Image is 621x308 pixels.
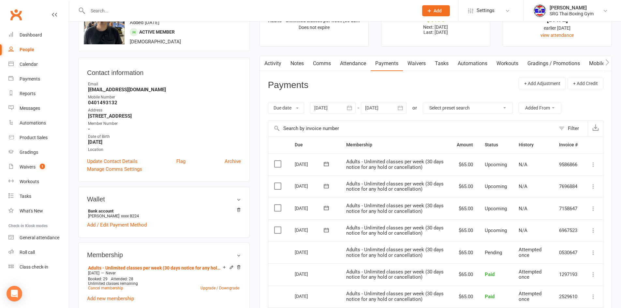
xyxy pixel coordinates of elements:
[451,242,479,264] td: $65.00
[20,62,38,67] div: Calendar
[8,260,69,274] a: Class kiosk mode
[8,72,69,86] a: Payments
[451,263,479,286] td: $65.00
[519,269,541,280] span: Attempted once
[295,247,325,257] div: [DATE]
[88,139,241,145] strong: [DATE]
[584,56,620,71] a: Mobile App
[568,125,579,132] div: Filter
[335,56,371,71] a: Attendance
[8,245,69,260] a: Roll call
[519,247,541,258] span: Attempted once
[519,183,527,189] span: N/A
[20,194,31,199] div: Tasks
[553,263,584,286] td: 1297193
[8,189,69,204] a: Tasks
[88,209,238,213] strong: Bank account
[8,204,69,218] a: What's New
[550,11,594,17] div: SRG Thai Boxing Gym
[8,86,69,101] a: Reports
[519,206,527,212] span: N/A
[346,225,444,236] span: Adults - Unlimited classes per week (30 days notice for any hold or cancellation)
[8,145,69,160] a: Gradings
[346,269,444,280] span: Adults - Unlimited classes per week (30 days notice for any hold or cancellation)
[87,221,147,229] a: Add / Edit Payment Method
[88,107,241,113] div: Address
[8,160,69,174] a: Waivers 1
[553,198,584,220] td: 7158647
[88,147,241,153] div: Location
[268,102,304,114] button: Due date
[519,78,566,89] button: + Add Adjustment
[485,206,507,212] span: Upcoming
[550,5,594,11] div: [PERSON_NAME]
[451,137,479,153] th: Amount
[20,32,42,37] div: Dashboard
[88,271,99,275] span: [DATE]
[422,5,450,16] button: Add
[403,56,430,71] a: Waivers
[509,16,606,23] div: [DATE]
[555,121,588,136] button: Filter
[295,269,325,279] div: [DATE]
[20,235,59,240] div: General attendance
[451,154,479,176] td: $65.00
[7,286,22,301] div: Open Intercom Messenger
[286,56,308,71] a: Notes
[451,198,479,220] td: $65.00
[295,181,325,191] div: [DATE]
[553,154,584,176] td: 9586866
[477,3,495,18] span: Settings
[295,291,325,301] div: [DATE]
[509,24,606,32] div: earlier [DATE]
[86,6,414,15] input: Search...
[295,203,325,213] div: [DATE]
[88,281,138,286] span: Unlimited classes remaining
[111,277,133,281] span: Attended: 28
[479,137,513,153] th: Status
[523,56,584,71] a: Gradings / Promotions
[289,137,340,153] th: Due
[20,106,40,111] div: Messages
[8,116,69,130] a: Automations
[88,113,241,119] strong: [STREET_ADDRESS]
[553,242,584,264] td: 0530647
[88,126,241,132] strong: -
[88,121,241,127] div: Member Number
[200,286,239,290] a: Upgrade / Downgrade
[430,56,453,71] a: Tasks
[340,137,451,153] th: Membership
[553,286,584,308] td: 2529610
[8,7,24,23] a: Clubworx
[485,250,502,256] span: Pending
[540,33,574,38] a: view attendance
[295,159,325,169] div: [DATE]
[492,56,523,71] a: Workouts
[88,265,223,271] a: Adults - Unlimited classes per week (30 days notice for any hold or cancellation)
[299,25,330,30] span: Does not expire
[519,102,561,114] button: Added From
[519,162,527,168] span: N/A
[20,164,36,169] div: Waivers
[553,175,584,198] td: 7696884
[20,135,48,140] div: Product Sales
[346,247,444,258] span: Adults - Unlimited classes per week (30 days notice for any hold or cancellation)
[87,296,134,301] a: Add new membership
[553,219,584,242] td: 6967523
[87,251,241,258] h3: Membership
[225,157,241,165] a: Archive
[346,291,444,302] span: Adults - Unlimited classes per week (30 days notice for any hold or cancellation)
[87,208,241,219] li: [PERSON_NAME]
[346,159,444,170] span: Adults - Unlimited classes per week (30 days notice for any hold or cancellation)
[8,42,69,57] a: People
[139,29,175,35] span: Active member
[268,80,309,90] h3: Payments
[485,183,507,189] span: Upcoming
[346,181,444,192] span: Adults - Unlimited classes per week (30 days notice for any hold or cancellation)
[84,4,125,44] img: image1746233104.png
[453,56,492,71] a: Automations
[8,101,69,116] a: Messages
[88,134,241,140] div: Date of Birth
[88,81,241,87] div: Email
[412,104,417,112] div: or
